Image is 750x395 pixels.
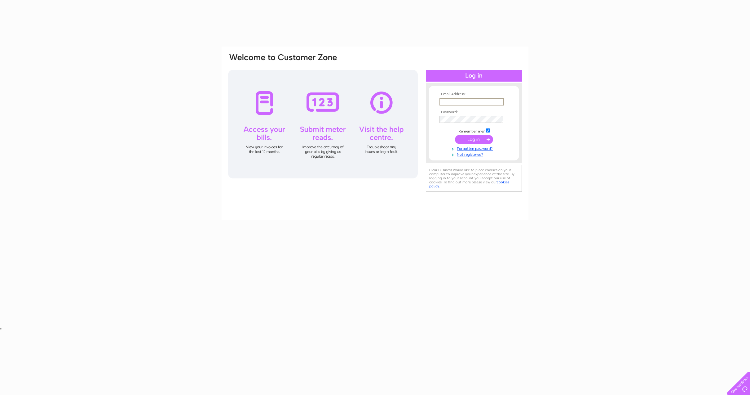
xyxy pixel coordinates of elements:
[455,135,493,144] input: Submit
[439,145,510,151] a: Forgotten password?
[438,128,510,134] td: Remember me?
[439,151,510,157] a: Not registered?
[429,180,509,188] a: cookies policy
[426,165,522,192] div: Clear Business would like to place cookies on your computer to improve your experience of the sit...
[438,92,510,97] th: Email Address:
[438,110,510,114] th: Password:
